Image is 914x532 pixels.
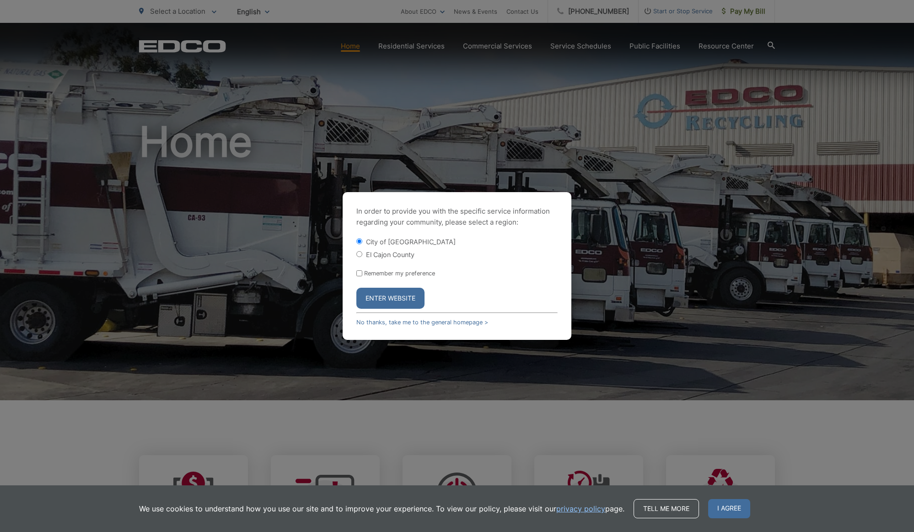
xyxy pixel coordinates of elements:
[356,206,558,228] p: In order to provide you with the specific service information regarding your community, please se...
[634,499,699,518] a: Tell me more
[139,503,624,514] p: We use cookies to understand how you use our site and to improve your experience. To view our pol...
[366,251,414,258] label: El Cajon County
[708,499,750,518] span: I agree
[366,238,456,246] label: City of [GEOGRAPHIC_DATA]
[556,503,605,514] a: privacy policy
[356,319,488,326] a: No thanks, take me to the general homepage >
[356,288,425,309] button: Enter Website
[364,270,435,277] label: Remember my preference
